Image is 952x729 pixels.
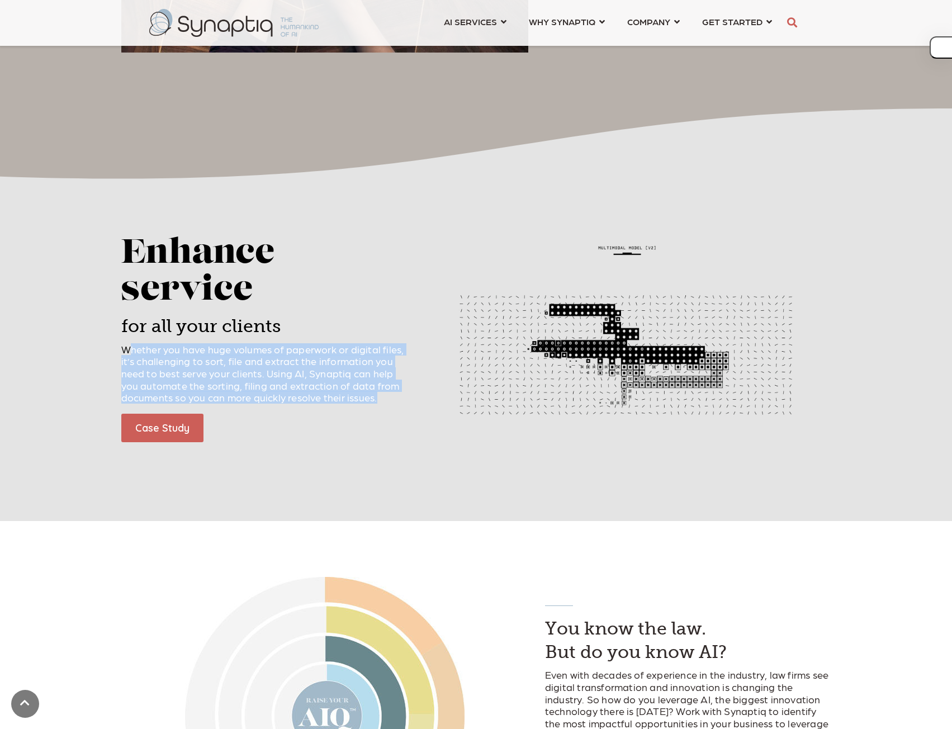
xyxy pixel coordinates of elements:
[424,236,831,465] img: google-deepmind--JwcgMh7qXw-unsplash-1-tinified
[121,343,404,403] span: Whether you have huge volumes of paperwork or digital files, it’s challenging to sort, file and e...
[444,11,506,32] a: AI SERVICES
[121,315,281,337] span: for all your clients
[702,14,762,29] span: GET STARTED
[121,236,408,310] h2: Enhance service
[545,617,831,664] h3: You know the law. But do you know AI?
[529,14,595,29] span: WHY SYNAPTIQ
[121,414,203,442] a: Case Study
[702,11,772,32] a: GET STARTED
[149,9,319,37] img: synaptiq logo-2
[212,414,329,442] iframe: Embedded CTA
[627,11,680,32] a: COMPANY
[433,3,783,43] nav: menu
[627,14,670,29] span: COMPANY
[444,14,497,29] span: AI SERVICES
[529,11,605,32] a: WHY SYNAPTIQ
